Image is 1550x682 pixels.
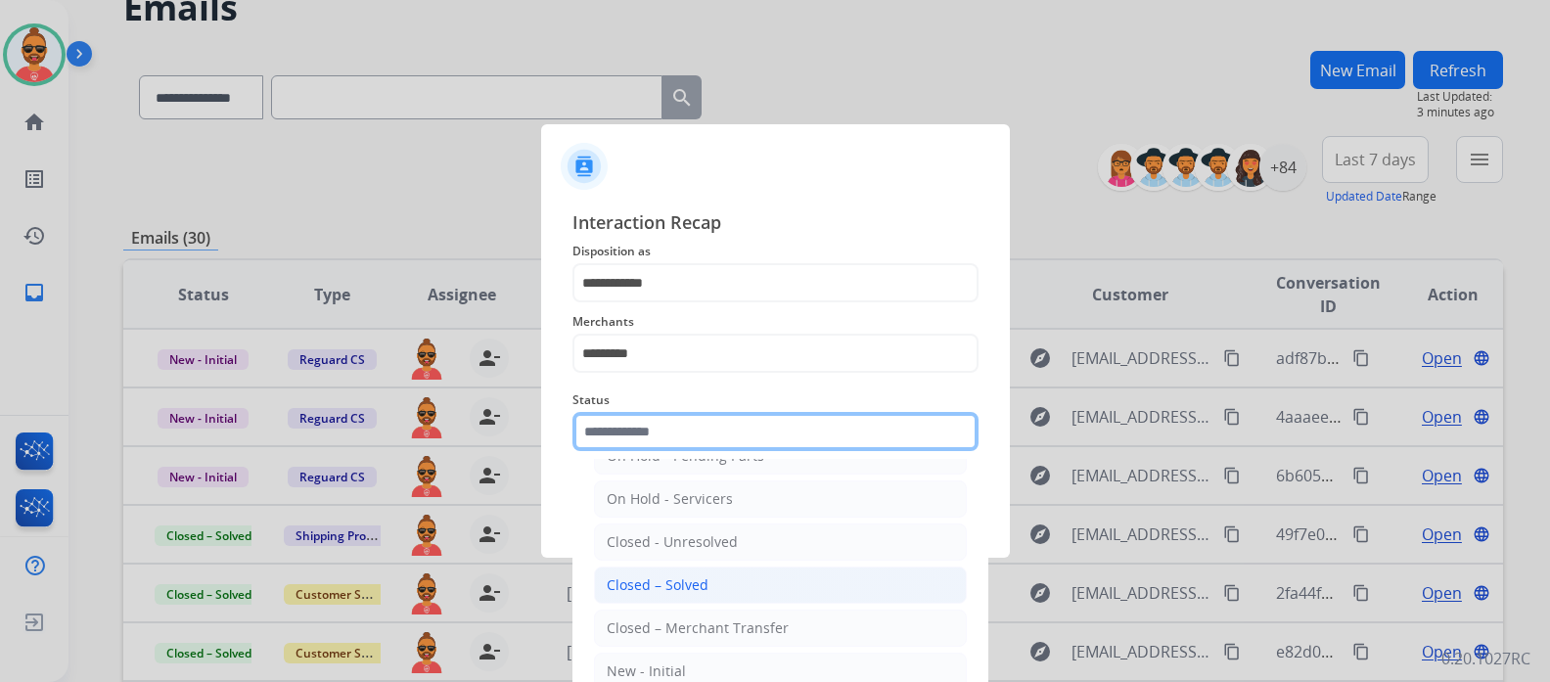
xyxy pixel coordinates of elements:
div: Closed - Unresolved [607,532,738,552]
span: Disposition as [572,240,979,263]
p: 0.20.1027RC [1441,647,1530,670]
span: Interaction Recap [572,208,979,240]
img: contactIcon [561,143,608,190]
div: Closed – Merchant Transfer [607,618,789,638]
div: New - Initial [607,661,686,681]
span: Status [572,388,979,412]
div: On Hold - Servicers [607,489,733,509]
div: Closed – Solved [607,575,708,595]
span: Merchants [572,310,979,334]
